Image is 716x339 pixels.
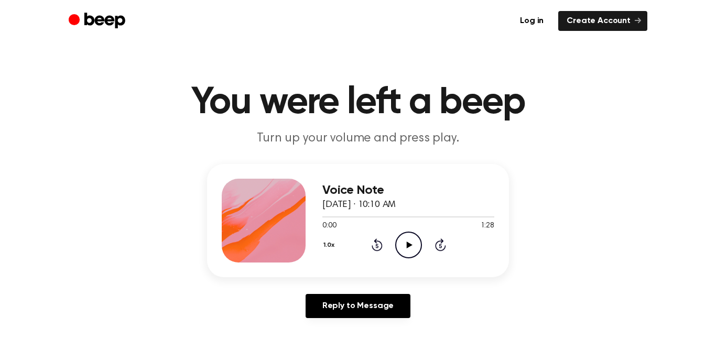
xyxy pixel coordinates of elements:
span: [DATE] · 10:10 AM [322,200,396,210]
a: Beep [69,11,128,31]
span: 0:00 [322,221,336,232]
h3: Voice Note [322,183,494,198]
p: Turn up your volume and press play. [157,130,559,147]
span: 1:28 [481,221,494,232]
a: Create Account [558,11,647,31]
a: Log in [512,11,552,31]
h1: You were left a beep [90,84,626,122]
button: 1.0x [322,236,339,254]
a: Reply to Message [306,294,410,318]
